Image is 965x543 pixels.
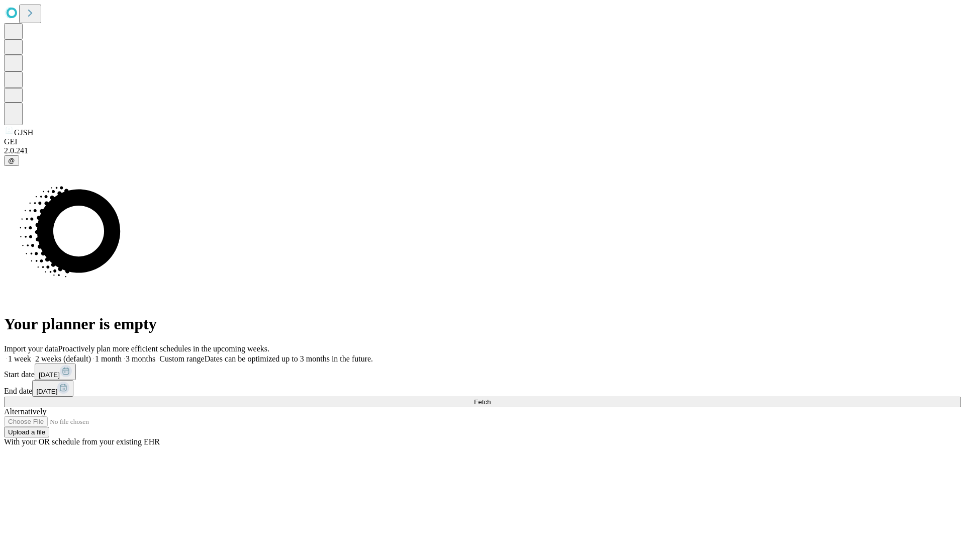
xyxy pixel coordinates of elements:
button: @ [4,155,19,166]
span: Dates can be optimized up to 3 months in the future. [205,354,373,363]
div: GEI [4,137,961,146]
button: Fetch [4,397,961,407]
span: Custom range [159,354,204,363]
button: Upload a file [4,427,49,437]
div: Start date [4,364,961,380]
span: 2 weeks (default) [35,354,91,363]
span: [DATE] [36,388,57,395]
span: Proactively plan more efficient schedules in the upcoming weeks. [58,344,269,353]
span: @ [8,157,15,164]
span: 1 month [95,354,122,363]
button: [DATE] [32,380,73,397]
div: End date [4,380,961,397]
div: 2.0.241 [4,146,961,155]
span: 3 months [126,354,155,363]
h1: Your planner is empty [4,315,961,333]
span: 1 week [8,354,31,363]
button: [DATE] [35,364,76,380]
span: Fetch [474,398,491,406]
span: Alternatively [4,407,46,416]
span: With your OR schedule from your existing EHR [4,437,160,446]
span: [DATE] [39,371,60,379]
span: Import your data [4,344,58,353]
span: GJSH [14,128,33,137]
